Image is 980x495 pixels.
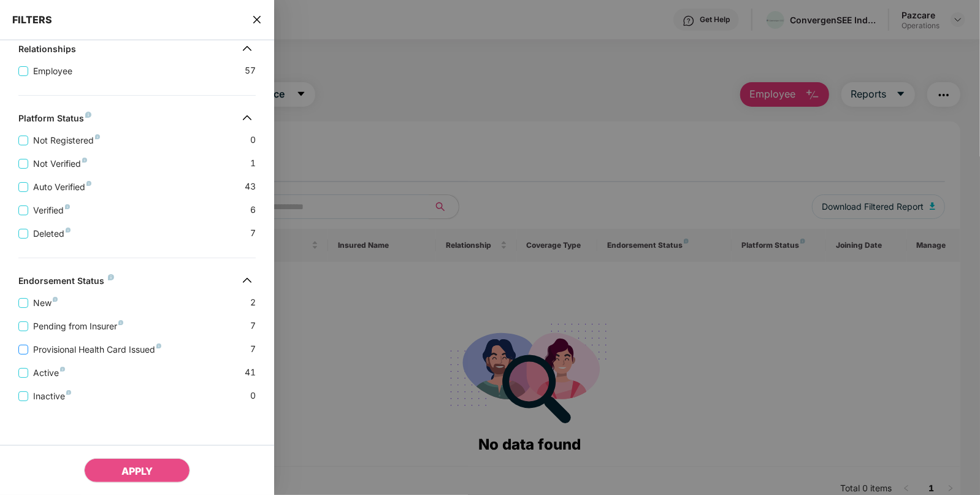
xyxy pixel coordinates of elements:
span: New [28,296,63,310]
span: 2 [250,296,256,310]
img: svg+xml;base64,PHN2ZyB4bWxucz0iaHR0cDovL3d3dy53My5vcmcvMjAwMC9zdmciIHdpZHRoPSI4IiBoZWlnaHQ9IjgiIH... [85,112,91,118]
img: svg+xml;base64,PHN2ZyB4bWxucz0iaHR0cDovL3d3dy53My5vcmcvMjAwMC9zdmciIHdpZHRoPSI4IiBoZWlnaHQ9IjgiIH... [82,158,87,163]
img: svg+xml;base64,PHN2ZyB4bWxucz0iaHR0cDovL3d3dy53My5vcmcvMjAwMC9zdmciIHdpZHRoPSI4IiBoZWlnaHQ9IjgiIH... [86,181,91,186]
img: svg+xml;base64,PHN2ZyB4bWxucz0iaHR0cDovL3d3dy53My5vcmcvMjAwMC9zdmciIHdpZHRoPSIzMiIgaGVpZ2h0PSIzMi... [237,271,257,290]
span: Verified [28,204,75,217]
span: FILTERS [12,13,52,26]
img: svg+xml;base64,PHN2ZyB4bWxucz0iaHR0cDovL3d3dy53My5vcmcvMjAwMC9zdmciIHdpZHRoPSI4IiBoZWlnaHQ9IjgiIH... [118,320,123,325]
span: 7 [250,319,256,333]
span: Inactive [28,389,76,403]
span: Provisional Health Card Issued [28,343,166,356]
span: APPLY [121,465,153,477]
img: svg+xml;base64,PHN2ZyB4bWxucz0iaHR0cDovL3d3dy53My5vcmcvMjAwMC9zdmciIHdpZHRoPSI4IiBoZWlnaHQ9IjgiIH... [60,367,65,372]
span: close [252,13,262,26]
div: Relationships [18,44,76,58]
button: APPLY [84,458,190,483]
span: Employee [28,64,77,78]
span: Not Registered [28,134,105,147]
img: svg+xml;base64,PHN2ZyB4bWxucz0iaHR0cDovL3d3dy53My5vcmcvMjAwMC9zdmciIHdpZHRoPSIzMiIgaGVpZ2h0PSIzMi... [237,39,257,58]
span: Active [28,366,70,380]
span: 41 [245,366,256,380]
span: Deleted [28,227,75,240]
span: 6 [250,203,256,217]
img: svg+xml;base64,PHN2ZyB4bWxucz0iaHR0cDovL3d3dy53My5vcmcvMjAwMC9zdmciIHdpZHRoPSI4IiBoZWlnaHQ9IjgiIH... [66,228,71,232]
span: Auto Verified [28,180,96,194]
img: svg+xml;base64,PHN2ZyB4bWxucz0iaHR0cDovL3d3dy53My5vcmcvMjAwMC9zdmciIHdpZHRoPSI4IiBoZWlnaHQ9IjgiIH... [108,274,114,280]
span: 57 [245,64,256,78]
img: svg+xml;base64,PHN2ZyB4bWxucz0iaHR0cDovL3d3dy53My5vcmcvMjAwMC9zdmciIHdpZHRoPSI4IiBoZWlnaHQ9IjgiIH... [66,390,71,395]
span: Pending from Insurer [28,320,128,333]
div: Endorsement Status [18,275,114,290]
span: 7 [250,226,256,240]
div: Platform Status [18,113,91,128]
img: svg+xml;base64,PHN2ZyB4bWxucz0iaHR0cDovL3d3dy53My5vcmcvMjAwMC9zdmciIHdpZHRoPSI4IiBoZWlnaHQ9IjgiIH... [95,134,100,139]
img: svg+xml;base64,PHN2ZyB4bWxucz0iaHR0cDovL3d3dy53My5vcmcvMjAwMC9zdmciIHdpZHRoPSIzMiIgaGVpZ2h0PSIzMi... [237,108,257,128]
span: 0 [250,133,256,147]
img: svg+xml;base64,PHN2ZyB4bWxucz0iaHR0cDovL3d3dy53My5vcmcvMjAwMC9zdmciIHdpZHRoPSI4IiBoZWlnaHQ9IjgiIH... [53,297,58,302]
img: svg+xml;base64,PHN2ZyB4bWxucz0iaHR0cDovL3d3dy53My5vcmcvMjAwMC9zdmciIHdpZHRoPSI4IiBoZWlnaHQ9IjgiIH... [156,343,161,348]
span: 43 [245,180,256,194]
img: svg+xml;base64,PHN2ZyB4bWxucz0iaHR0cDovL3d3dy53My5vcmcvMjAwMC9zdmciIHdpZHRoPSI4IiBoZWlnaHQ9IjgiIH... [65,204,70,209]
span: 0 [250,389,256,403]
span: 7 [250,342,256,356]
span: 1 [250,156,256,171]
span: Not Verified [28,157,92,171]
